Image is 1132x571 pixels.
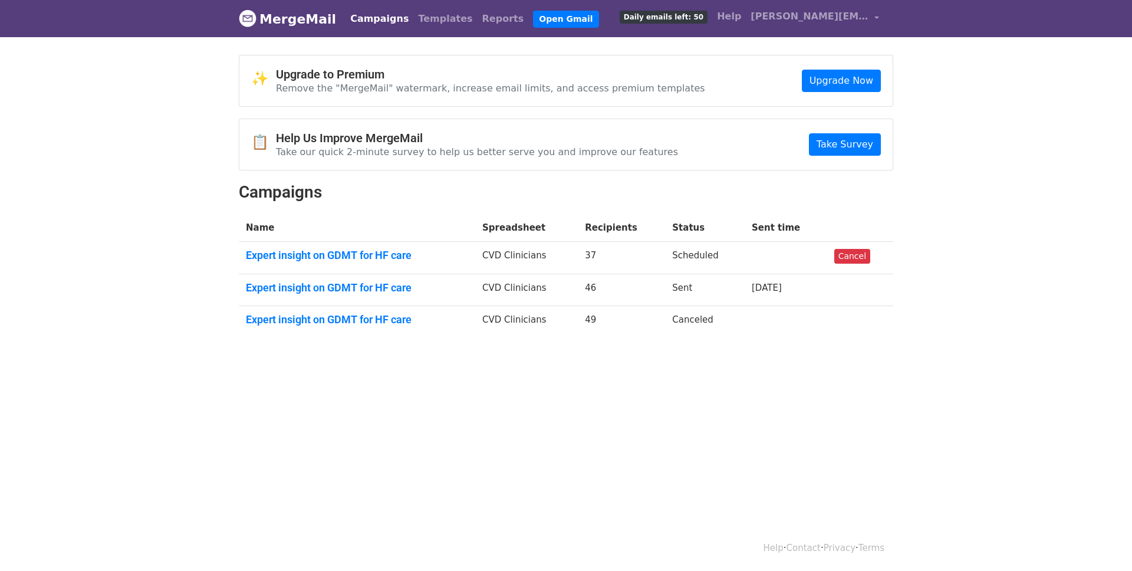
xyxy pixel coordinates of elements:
[578,274,665,306] td: 46
[413,7,477,31] a: Templates
[620,11,707,24] span: Daily emails left: 50
[345,7,413,31] a: Campaigns
[834,249,870,264] a: Cancel
[246,313,468,326] a: Expert insight on GDMT for HF care
[665,242,745,274] td: Scheduled
[276,131,678,145] h4: Help Us Improve MergeMail
[276,146,678,158] p: Take our quick 2-minute survey to help us better serve you and improve our features
[665,214,745,242] th: Status
[802,70,881,92] a: Upgrade Now
[475,214,578,242] th: Spreadsheet
[475,274,578,306] td: CVD Clinicians
[276,82,705,94] p: Remove the "MergeMail" watermark, increase email limits, and access premium templates
[751,9,868,24] span: [PERSON_NAME][EMAIL_ADDRESS][PERSON_NAME][DOMAIN_NAME]
[251,70,276,87] span: ✨
[239,214,475,242] th: Name
[533,11,598,28] a: Open Gmail
[1073,514,1132,571] iframe: Chat Widget
[746,5,884,32] a: [PERSON_NAME][EMAIL_ADDRESS][PERSON_NAME][DOMAIN_NAME]
[824,543,855,553] a: Privacy
[764,543,784,553] a: Help
[665,274,745,306] td: Sent
[787,543,821,553] a: Contact
[712,5,746,28] a: Help
[478,7,529,31] a: Reports
[578,242,665,274] td: 37
[578,306,665,338] td: 49
[665,306,745,338] td: Canceled
[578,214,665,242] th: Recipients
[246,281,468,294] a: Expert insight on GDMT for HF care
[858,543,884,553] a: Terms
[239,182,893,202] h2: Campaigns
[475,242,578,274] td: CVD Clinicians
[475,306,578,338] td: CVD Clinicians
[239,9,256,27] img: MergeMail logo
[615,5,712,28] a: Daily emails left: 50
[239,6,336,31] a: MergeMail
[251,134,276,151] span: 📋
[752,283,782,293] a: [DATE]
[246,249,468,262] a: Expert insight on GDMT for HF care
[745,214,827,242] th: Sent time
[276,67,705,81] h4: Upgrade to Premium
[809,133,881,156] a: Take Survey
